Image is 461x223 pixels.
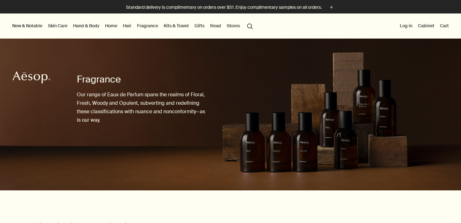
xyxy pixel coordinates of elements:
[417,22,436,30] a: Cabinet
[209,22,222,30] a: Read
[104,22,119,30] a: Home
[244,20,256,32] button: Open search
[77,73,205,86] h1: Fragrance
[47,22,69,30] a: Skin Care
[122,22,133,30] a: Hair
[225,22,241,30] button: Stores
[11,13,256,39] nav: primary
[126,4,322,11] p: Standard delivery is complimentary on orders over $51. Enjoy complimentary samples on all orders.
[162,22,190,30] a: Kits & Travel
[11,70,52,87] a: Aesop
[13,71,50,84] svg: Aesop
[193,22,206,30] a: Gifts
[399,13,450,39] nav: supplementary
[72,22,101,30] a: Hand & Body
[439,22,450,30] button: Cart
[399,22,414,30] button: Log in
[77,90,205,125] p: Our range of Eaux de Parfum spans the realms of Floral, Fresh, Woody and Opulent, subverting and ...
[136,22,159,30] a: Fragrance
[11,22,44,30] button: New & Notable
[126,4,335,11] button: Standard delivery is complimentary on orders over $51. Enjoy complimentary samples on all orders.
